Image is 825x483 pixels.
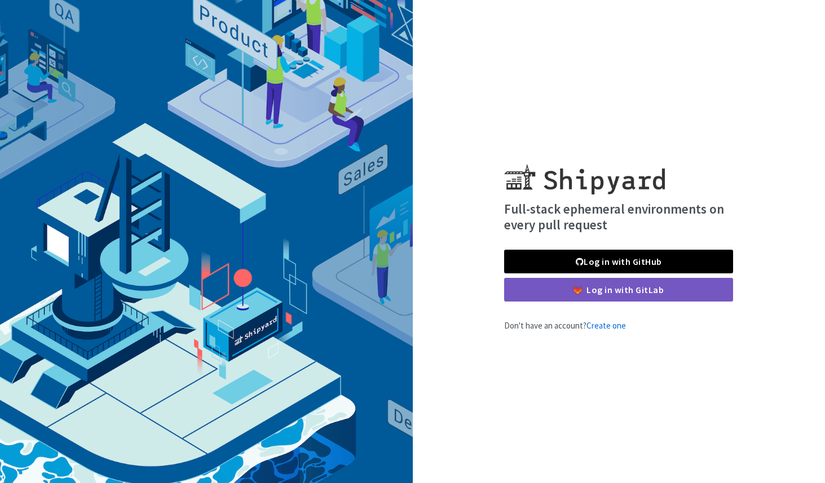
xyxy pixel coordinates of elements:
[504,250,733,273] a: Log in with GitHub
[504,320,626,331] span: Don't have an account?
[573,286,582,294] img: gitlab-color.svg
[586,320,626,331] a: Create one
[504,150,665,194] img: Shipyard logo
[504,201,733,232] h4: Full-stack ephemeral environments on every pull request
[504,278,733,302] a: Log in with GitLab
